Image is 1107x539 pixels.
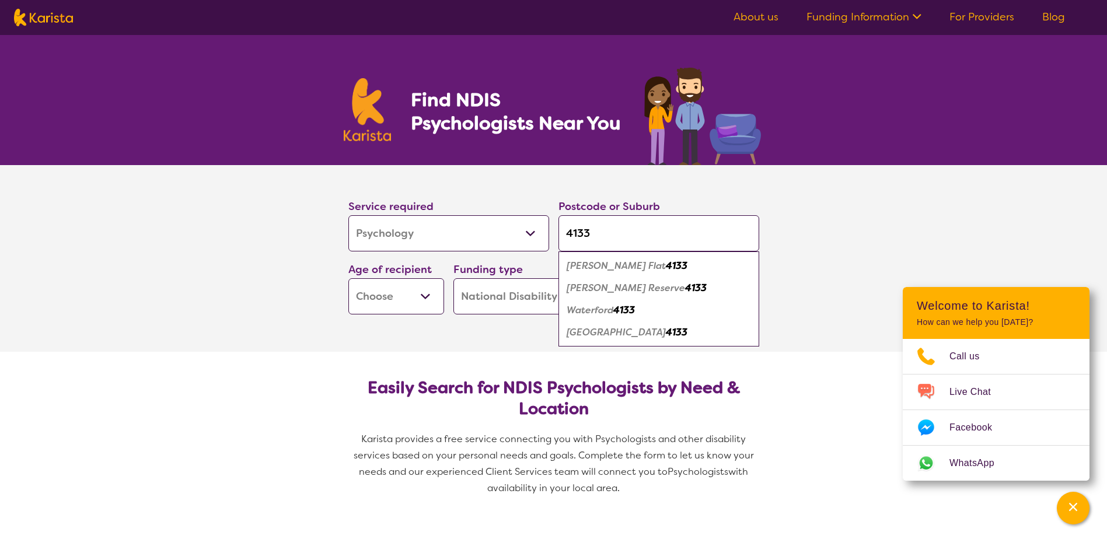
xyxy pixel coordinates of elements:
em: 4133 [666,326,687,338]
a: For Providers [949,10,1014,24]
div: Channel Menu [903,287,1089,481]
h2: Welcome to Karista! [917,299,1075,313]
span: Call us [949,348,994,365]
label: Postcode or Suburb [558,199,660,213]
input: Type [558,215,759,251]
em: 4133 [685,282,707,294]
span: Psychologists [668,466,728,478]
em: [PERSON_NAME] Flat [567,260,666,272]
p: How can we help you [DATE]? [917,317,1075,327]
h2: Easily Search for NDIS Psychologists by Need & Location [358,377,750,419]
h1: Find NDIS Psychologists Near You [411,88,627,135]
img: psychology [640,63,764,165]
em: Waterford [567,304,613,316]
em: 4133 [613,304,635,316]
span: Live Chat [949,383,1005,401]
a: Funding Information [806,10,921,24]
label: Funding type [453,262,523,276]
span: WhatsApp [949,454,1008,472]
div: Chambers Flat 4133 [564,255,753,277]
button: Channel Menu [1057,492,1089,524]
div: Waterford West 4133 [564,321,753,344]
div: Logan Reserve 4133 [564,277,753,299]
span: Karista provides a free service connecting you with Psychologists and other disability services b... [354,433,756,478]
label: Age of recipient [348,262,432,276]
img: Karista logo [344,78,392,141]
em: [GEOGRAPHIC_DATA] [567,326,666,338]
ul: Choose channel [903,339,1089,481]
img: Karista logo [14,9,73,26]
em: [PERSON_NAME] Reserve [567,282,685,294]
em: 4133 [666,260,687,272]
a: Web link opens in a new tab. [903,446,1089,481]
a: Blog [1042,10,1065,24]
label: Service required [348,199,434,213]
div: Waterford 4133 [564,299,753,321]
span: Facebook [949,419,1006,436]
a: About us [734,10,778,24]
